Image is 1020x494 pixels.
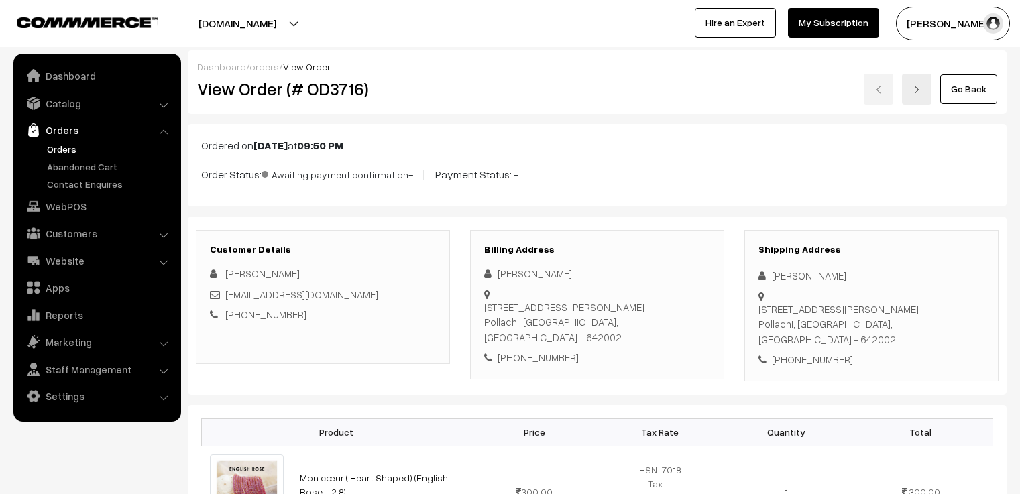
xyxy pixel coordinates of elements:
a: Catalog [17,91,176,115]
span: Awaiting payment confirmation [262,164,408,182]
b: [DATE] [253,139,288,152]
a: Orders [44,142,176,156]
th: Product [202,418,471,446]
button: [PERSON_NAME] C [896,7,1010,40]
img: COMMMERCE [17,17,158,27]
a: [EMAIL_ADDRESS][DOMAIN_NAME] [225,288,378,300]
h3: Billing Address [484,244,710,255]
span: View Order [283,61,331,72]
a: Dashboard [17,64,176,88]
a: Reports [17,303,176,327]
a: Dashboard [197,61,246,72]
a: Marketing [17,330,176,354]
img: user [983,13,1003,34]
a: COMMMERCE [17,13,134,29]
th: Quantity [723,418,849,446]
p: Ordered on at [201,137,993,153]
button: [DOMAIN_NAME] [152,7,323,40]
a: Go Back [940,74,997,104]
div: [PHONE_NUMBER] [758,352,984,367]
div: [PERSON_NAME] [758,268,984,284]
span: [PERSON_NAME] [225,267,300,280]
span: HSN: 7018 Tax: - [639,464,681,489]
div: / / [197,60,997,74]
a: Staff Management [17,357,176,381]
a: Customers [17,221,176,245]
div: [PHONE_NUMBER] [484,350,710,365]
a: Orders [17,118,176,142]
a: Hire an Expert [695,8,776,38]
h3: Customer Details [210,244,436,255]
a: [PHONE_NUMBER] [225,308,306,320]
div: [STREET_ADDRESS][PERSON_NAME] Pollachi, [GEOGRAPHIC_DATA], [GEOGRAPHIC_DATA] - 642002 [484,300,710,345]
a: Abandoned Cart [44,160,176,174]
a: orders [249,61,279,72]
a: My Subscription [788,8,879,38]
th: Tax Rate [597,418,723,446]
h3: Shipping Address [758,244,984,255]
th: Price [471,418,598,446]
a: Apps [17,275,176,300]
div: [PERSON_NAME] [484,266,710,282]
a: Settings [17,384,176,408]
img: right-arrow.png [913,86,921,94]
a: Contact Enquires [44,177,176,191]
h2: View Order (# OD3716) [197,78,451,99]
p: Order Status: - | Payment Status: - [201,164,993,182]
a: Website [17,249,176,273]
b: 09:50 PM [297,139,343,152]
a: WebPOS [17,194,176,219]
th: Total [849,418,993,446]
div: [STREET_ADDRESS][PERSON_NAME] Pollachi, [GEOGRAPHIC_DATA], [GEOGRAPHIC_DATA] - 642002 [758,302,984,347]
